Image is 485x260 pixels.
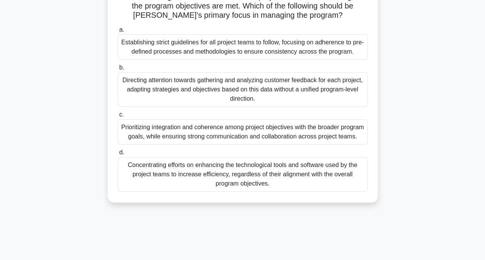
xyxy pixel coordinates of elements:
span: d. [119,149,124,155]
span: b. [119,64,124,71]
span: c. [119,111,124,118]
div: Establishing strict guidelines for all project teams to follow, focusing on adherence to pre-defi... [118,34,368,60]
div: Prioritizing integration and coherence among project objectives with the broader program goals, w... [118,119,368,145]
span: a. [119,26,124,33]
div: Concentrating efforts on enhancing the technological tools and software used by the project teams... [118,157,368,192]
div: Directing attention towards gathering and analyzing customer feedback for each project, adapting ... [118,72,368,107]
